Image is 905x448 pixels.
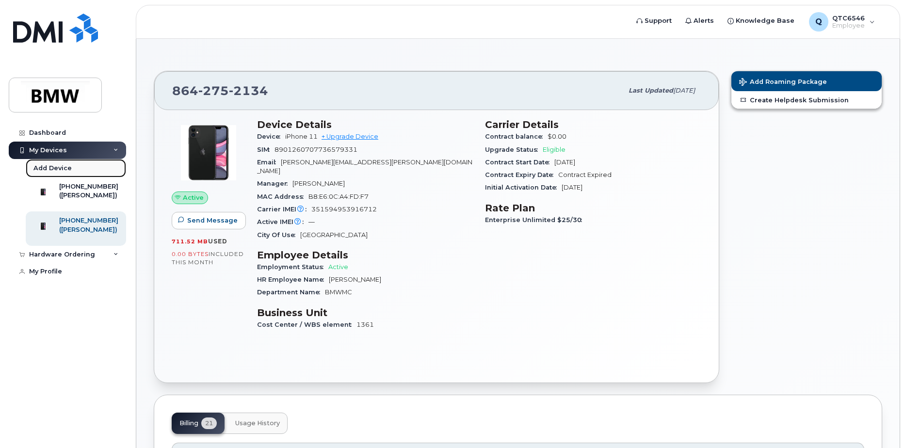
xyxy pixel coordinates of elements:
span: Contract Expiry Date [485,171,558,178]
h3: Rate Plan [485,202,701,214]
span: 2134 [229,83,268,98]
span: [PERSON_NAME][EMAIL_ADDRESS][PERSON_NAME][DOMAIN_NAME] [257,159,472,175]
span: Send Message [187,216,238,225]
span: Enterprise Unlimited $25/30 [485,216,587,224]
h3: Business Unit [257,307,473,319]
h3: Device Details [257,119,473,130]
span: Department Name [257,288,325,296]
span: Email [257,159,281,166]
h3: Carrier Details [485,119,701,130]
span: Add Roaming Package [739,78,827,87]
span: Carrier IMEI [257,206,311,213]
h3: Employee Details [257,249,473,261]
span: Usage History [235,419,280,427]
a: Create Helpdesk Submission [731,91,882,109]
span: — [308,218,315,225]
span: [DATE] [554,159,575,166]
span: 351594953916712 [311,206,377,213]
span: Employment Status [257,263,328,271]
span: Contract balance [485,133,548,140]
img: iPhone_11.jpg [179,124,238,182]
span: Active IMEI [257,218,308,225]
span: 0.00 Bytes [172,251,209,257]
span: [PERSON_NAME] [292,180,345,187]
span: [PERSON_NAME] [329,276,381,283]
iframe: Messenger Launcher [863,406,898,441]
span: 1361 [356,321,374,328]
span: Initial Activation Date [485,184,562,191]
span: Upgrade Status [485,146,543,153]
span: used [208,238,227,245]
button: Send Message [172,212,246,229]
button: Add Roaming Package [731,71,882,91]
span: 8901260707736579331 [275,146,357,153]
span: [DATE] [673,87,695,94]
span: 864 [172,83,268,98]
span: $0.00 [548,133,566,140]
span: Cost Center / WBS element [257,321,356,328]
span: Last updated [629,87,673,94]
span: Manager [257,180,292,187]
span: Contract Start Date [485,159,554,166]
span: 275 [198,83,229,98]
span: Active [183,193,204,202]
span: MAC Address [257,193,308,200]
span: HR Employee Name [257,276,329,283]
a: + Upgrade Device [322,133,378,140]
span: 711.52 MB [172,238,208,245]
span: Active [328,263,348,271]
span: City Of Use [257,231,300,239]
span: B8:E6:0C:A4:FD:F7 [308,193,369,200]
span: SIM [257,146,275,153]
span: BMWMC [325,288,352,296]
span: [GEOGRAPHIC_DATA] [300,231,368,239]
span: Contract Expired [558,171,612,178]
span: Device [257,133,285,140]
span: iPhone 11 [285,133,318,140]
span: Eligible [543,146,566,153]
span: [DATE] [562,184,582,191]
